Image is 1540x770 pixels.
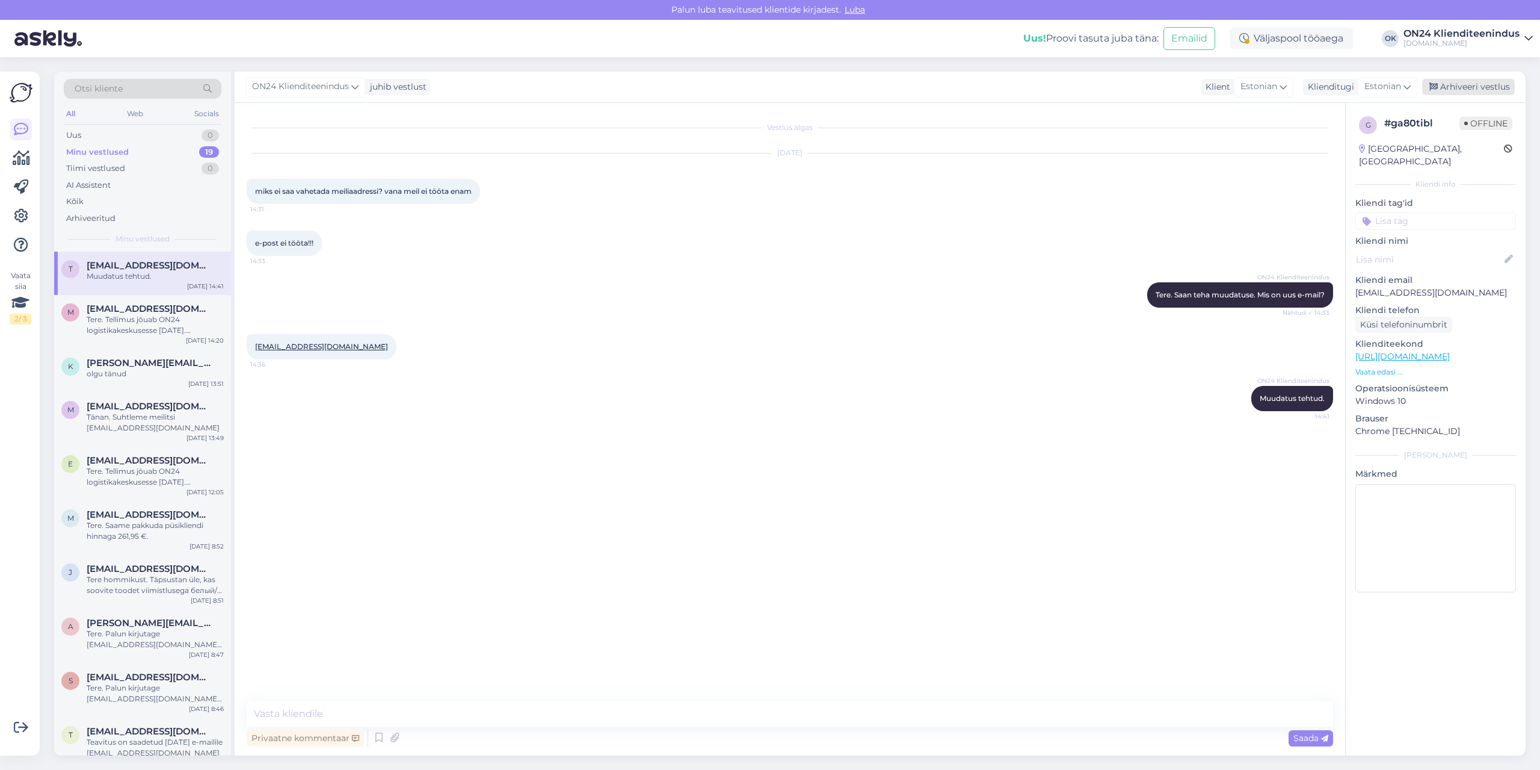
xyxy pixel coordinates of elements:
[1240,80,1277,93] span: Estonian
[87,509,212,520] span: meelis.paabusk@gmail.com
[1156,290,1325,299] span: Tere. Saan teha muudatuse. Mis on uus e-mail?
[1355,395,1516,408] p: Windows 10
[255,342,388,351] a: [EMAIL_ADDRESS][DOMAIN_NAME]
[87,466,224,488] div: Tere. Tellimus jõuab ON24 logistikakeskusesse [DATE]. Jaotuskeskuse töötaja võtab Teiega ühendust...
[1293,733,1328,744] span: Saada
[1257,273,1329,282] span: ON24 Klienditeenindus
[87,737,224,759] div: Teavitus on saadetud [DATE] e-mailile [EMAIL_ADDRESS][DOMAIN_NAME]
[10,81,32,104] img: Askly Logo
[186,433,224,442] div: [DATE] 13:49
[87,401,212,412] span: muuluka321@gmail.com
[1422,79,1515,95] div: Arhiveeri vestlus
[66,196,84,208] div: Kõik
[1303,81,1354,93] div: Klienditugi
[250,256,295,265] span: 14:33
[67,514,74,523] span: m
[1023,31,1159,46] div: Proovi tasuta juba täna:
[247,122,1333,133] div: Vestlus algas
[189,704,224,713] div: [DATE] 8:46
[87,564,212,574] span: Jola70@mail.Ru
[66,213,115,225] div: Arhiveeritud
[202,163,219,175] div: 0
[87,672,212,683] span: Samadina@bk.ru
[10,270,31,324] div: Vaata siia
[87,271,224,282] div: Muudatus tehtud.
[186,336,224,345] div: [DATE] 14:20
[1023,33,1046,44] b: Uus!
[188,379,224,388] div: [DATE] 13:51
[199,146,219,158] div: 19
[191,596,224,605] div: [DATE] 8:51
[365,81,427,93] div: juhib vestlust
[1283,308,1329,317] span: Nähtud ✓ 14:33
[66,146,129,158] div: Minu vestlused
[1355,351,1450,362] a: [URL][DOMAIN_NAME]
[255,187,472,196] span: miks ei saa vahetada meiliaadressi? vana meil ei tööta enam
[189,650,224,659] div: [DATE] 8:47
[66,129,81,141] div: Uus
[1356,253,1502,266] input: Lisa nimi
[1355,274,1516,287] p: Kliendi email
[67,308,74,317] span: m
[1403,39,1520,48] div: [DOMAIN_NAME]
[247,730,364,747] div: Privaatne kommentaar
[1355,235,1516,247] p: Kliendi nimi
[87,260,212,271] span: troll@hot.ee
[202,129,219,141] div: 0
[69,676,73,685] span: S
[247,147,1333,158] div: [DATE]
[1230,28,1353,49] div: Väljaspool tööaega
[1459,117,1512,130] span: Offline
[1355,367,1516,377] p: Vaata edasi ...
[1364,80,1401,93] span: Estonian
[186,488,224,497] div: [DATE] 12:05
[66,179,111,191] div: AI Assistent
[1355,450,1516,461] div: [PERSON_NAME]
[68,362,73,371] span: k
[68,622,73,631] span: A
[87,618,212,629] span: Aisel.aliyeva@gmail.com
[252,80,349,93] span: ON24 Klienditeenindus
[1366,120,1371,129] span: g
[1284,412,1329,421] span: 14:41
[1355,304,1516,317] p: Kliendi telefon
[66,163,125,175] div: Tiimi vestlused
[87,368,224,379] div: olgu tänud
[68,459,73,468] span: e
[67,405,74,414] span: m
[87,683,224,704] div: Tere. Palun kirjutage [EMAIL_ADDRESS][DOMAIN_NAME]. Märkige kokkupaneku juhendilt, millised detai...
[87,412,224,433] div: Tänan. Suhtleme meilitsi [EMAIL_ADDRESS][DOMAIN_NAME]
[192,106,221,122] div: Socials
[87,303,212,314] span: mirizade.lala@gmail.com
[87,574,224,596] div: Tere hommikust. Täpsustan üle, kas soovite toodet viimistlusega белый/белый глянцевый/золотистый ...
[1382,30,1399,47] div: OK
[87,629,224,650] div: Tere. Palun kirjutage [EMAIL_ADDRESS][DOMAIN_NAME] ja märkige kokkupaneku juhendilt, millised det...
[841,4,869,15] span: Luba
[64,106,78,122] div: All
[1257,376,1329,385] span: ON24 Klienditeenindus
[87,358,212,368] span: kristo_lehiste@hotmail.com
[87,520,224,542] div: Tere. Saame pakkuda püsikliendi hinnaga 261,95 €.
[1403,29,1533,48] a: ON24 Klienditeenindus[DOMAIN_NAME]
[1384,116,1459,131] div: # ga80tibl
[75,82,123,95] span: Otsi kliente
[1355,338,1516,350] p: Klienditeekond
[1355,382,1516,395] p: Operatsioonisüsteem
[115,234,170,244] span: Minu vestlused
[69,568,72,577] span: J
[1355,179,1516,190] div: Kliendi info
[125,106,146,122] div: Web
[250,360,295,369] span: 14:36
[250,205,295,214] span: 14:31
[1355,317,1452,333] div: Küsi telefoninumbrit
[69,730,73,739] span: t
[1201,81,1230,93] div: Klient
[1355,412,1516,425] p: Brauser
[187,282,224,291] div: [DATE] 14:41
[1403,29,1520,39] div: ON24 Klienditeenindus
[255,238,313,247] span: e-post ei tööta!!!
[1355,425,1516,438] p: Chrome [TECHNICAL_ID]
[1163,27,1215,50] button: Emailid
[1355,468,1516,480] p: Märkmed
[87,314,224,336] div: Tere. Tellimus jõuab ON24 logistikakeskusesse [DATE]. Jaotuskeskuse töötaja võtab Teiega ühendust...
